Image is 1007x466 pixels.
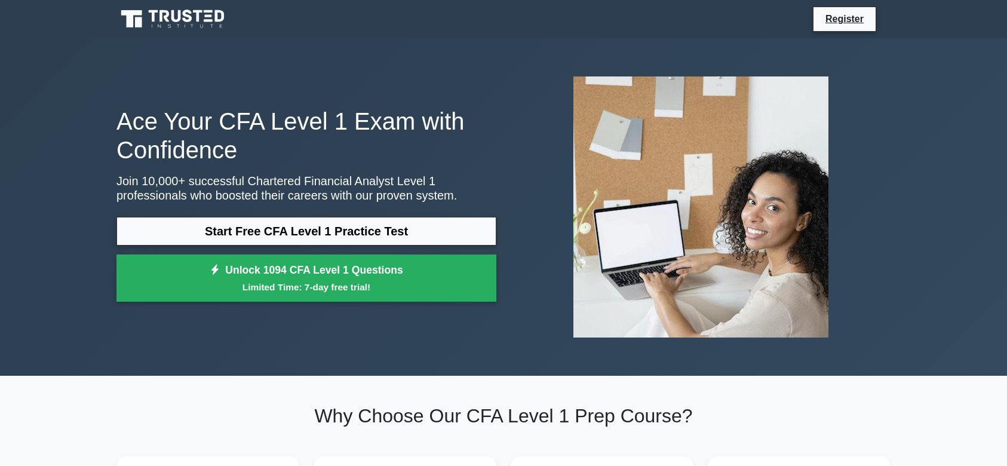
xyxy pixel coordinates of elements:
h1: Ace Your CFA Level 1 Exam with Confidence [116,107,496,164]
p: Join 10,000+ successful Chartered Financial Analyst Level 1 professionals who boosted their caree... [116,174,496,203]
h2: Why Choose Our CFA Level 1 Prep Course? [116,404,891,427]
a: Register [818,11,871,26]
a: Unlock 1094 CFA Level 1 QuestionsLimited Time: 7-day free trial! [116,255,496,302]
small: Limited Time: 7-day free trial! [131,280,481,294]
a: Start Free CFA Level 1 Practice Test [116,217,496,246]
